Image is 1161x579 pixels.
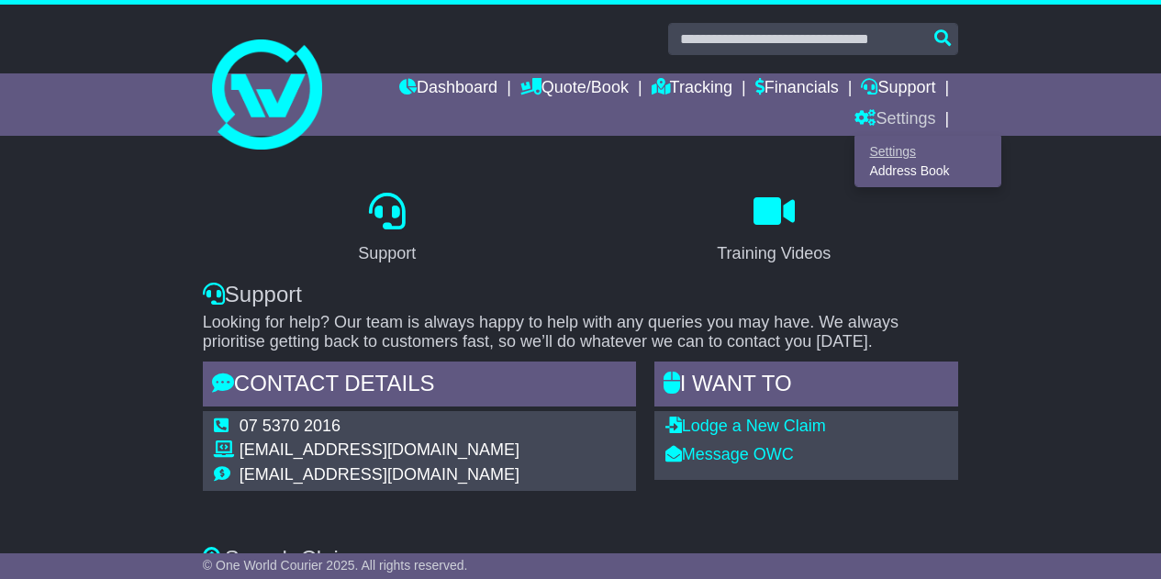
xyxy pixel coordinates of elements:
div: Support [203,282,958,308]
a: Training Videos [705,186,843,273]
div: Support [358,241,416,266]
span: © One World Courier 2025. All rights reserved. [203,558,468,573]
div: Training Videos [717,241,831,266]
td: [EMAIL_ADDRESS][DOMAIN_NAME] [240,440,519,465]
a: Dashboard [399,73,497,105]
a: Address Book [855,161,1000,182]
a: Lodge a New Claim [665,417,826,435]
div: Search Claims [203,546,958,573]
a: Settings [854,105,935,136]
div: Quote/Book [854,136,1001,187]
a: Support [346,186,428,273]
div: I WANT to [654,362,958,411]
a: Settings [855,141,1000,161]
a: Tracking [652,73,732,105]
a: Quote/Book [520,73,629,105]
td: 07 5370 2016 [240,417,519,441]
a: Support [861,73,935,105]
a: Financials [755,73,839,105]
div: Contact Details [203,362,636,411]
td: [EMAIL_ADDRESS][DOMAIN_NAME] [240,465,519,485]
p: Looking for help? Our team is always happy to help with any queries you may have. We always prior... [203,313,958,352]
a: Message OWC [665,445,794,463]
